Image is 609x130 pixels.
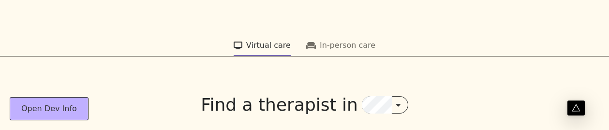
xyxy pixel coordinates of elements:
[10,97,89,120] button: Open Dev Info
[246,40,291,51] div: Virtual care
[201,95,358,115] p: Find a therapist in
[234,39,291,56] button: Virtual care
[320,40,375,51] div: In-person care
[306,39,375,56] button: In-person care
